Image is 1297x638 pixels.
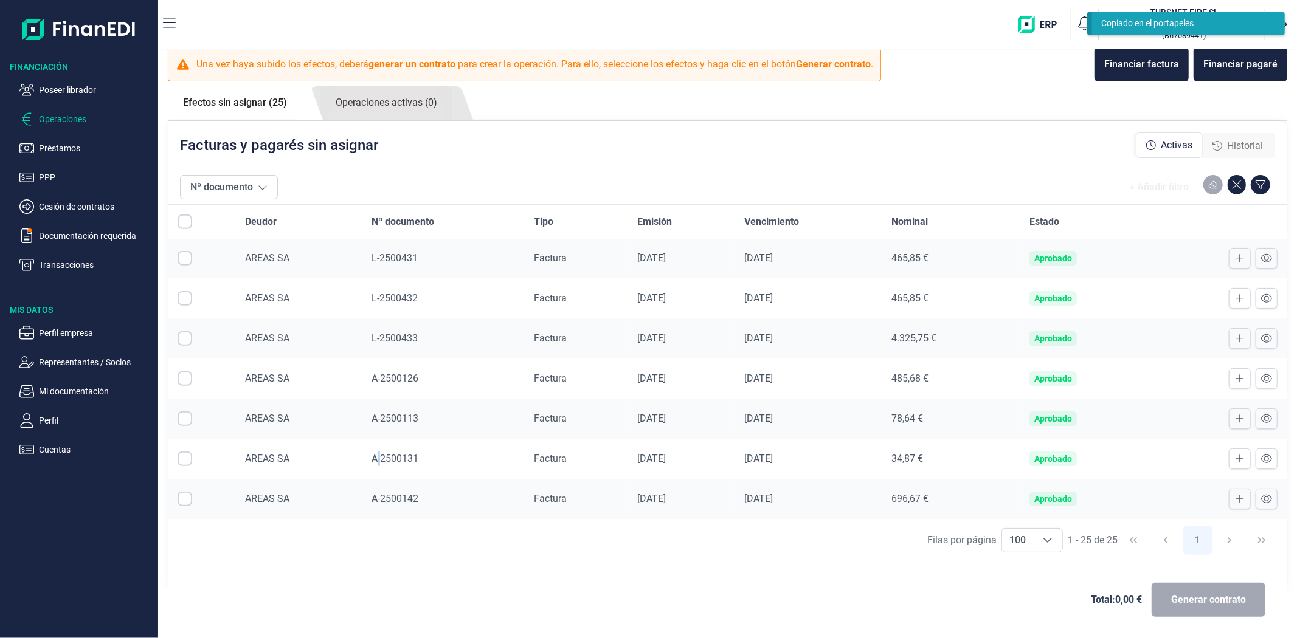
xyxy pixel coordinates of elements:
[637,252,725,264] div: [DATE]
[1029,214,1059,229] span: Estado
[22,10,136,49] img: Logo de aplicación
[19,413,153,428] button: Perfil
[245,214,277,229] span: Deudor
[19,141,153,156] button: Préstamos
[891,332,1011,345] div: 4.325,75 €
[637,292,725,304] div: [DATE]
[1247,526,1276,555] button: Last Page
[178,451,192,466] div: Row Selected null
[534,372,567,384] span: Factura
[637,413,725,425] div: [DATE]
[1104,57,1179,72] div: Financiar factura
[372,413,418,424] span: A-2500113
[196,57,873,72] p: Una vez haya subido los efectos, deberá para crear la operación. Para ello, seleccione los efecto...
[39,83,153,97] p: Poseer librador
[180,175,278,199] button: Nº documento
[245,292,289,304] span: AREAS SA
[744,332,872,345] div: [DATE]
[1215,526,1244,555] button: Next Page
[891,372,1011,385] div: 485,68 €
[372,372,418,384] span: A-2500126
[534,453,567,464] span: Factura
[39,413,153,428] p: Perfil
[19,83,153,97] button: Poseer librador
[180,135,378,155] p: Facturas y pagarés sin asignar
[372,332,418,344] span: L-2500433
[744,292,872,304] div: [DATE]
[19,442,153,457] button: Cuentas
[1033,529,1062,552] div: Choose
[1119,526,1148,555] button: First Page
[1136,132,1203,158] div: Activas
[19,384,153,399] button: Mi documentación
[39,228,153,243] p: Documentación requerida
[178,291,192,306] div: Row Selected null
[368,58,455,70] b: generar un contrato
[1104,6,1260,43] button: TUTUBSNET FIRE SL[PERSON_NAME] [PERSON_NAME](B67089441)
[1203,134,1273,158] div: Historial
[534,332,567,344] span: Factura
[320,86,452,120] a: Operaciones activas (0)
[1034,253,1072,263] div: Aprobado
[39,384,153,399] p: Mi documentación
[39,199,153,214] p: Cesión de contratos
[19,199,153,214] button: Cesión de contratos
[178,371,192,386] div: Row Selected null
[372,493,418,504] span: A-2500142
[372,292,418,304] span: L-2500432
[245,413,289,424] span: AREAS SA
[637,332,725,345] div: [DATE]
[372,252,418,264] span: L-2500431
[891,413,1011,425] div: 78,64 €
[1018,16,1066,33] img: erp
[39,258,153,272] p: Transacciones
[637,214,672,229] span: Emisión
[19,112,153,126] button: Operaciones
[1101,17,1267,30] div: Copiado en el portapeles
[744,214,799,229] span: Vencimiento
[1183,526,1212,555] button: Page 1
[178,331,192,346] div: Row Selected null
[19,326,153,340] button: Perfil empresa
[1034,374,1072,383] div: Aprobado
[178,211,192,225] div: Row Selected null
[245,493,289,504] span: AREAS SA
[1203,57,1278,72] div: Financiar pagaré
[1161,138,1192,153] span: Activas
[744,372,872,385] div: [DATE]
[245,332,289,344] span: AREAS SA
[927,533,997,547] div: Filas por página
[744,252,872,264] div: [DATE]
[1034,293,1072,303] div: Aprobado
[891,214,928,229] span: Nominal
[1194,47,1287,81] button: Financiar pagaré
[637,493,725,505] div: [DATE]
[637,453,725,465] div: [DATE]
[891,453,1011,465] div: 34,87 €
[19,258,153,272] button: Transacciones
[1034,494,1072,504] div: Aprobado
[534,292,567,304] span: Factura
[534,252,567,264] span: Factura
[1002,529,1033,552] span: 100
[1034,414,1072,424] div: Aprobado
[637,372,725,385] div: [DATE]
[178,251,192,266] div: Row Selected null
[1227,139,1263,153] span: Historial
[245,372,289,384] span: AREAS SA
[1091,592,1142,607] span: Total: 0,00 €
[534,413,567,424] span: Factura
[891,252,1011,264] div: 465,85 €
[39,442,153,457] p: Cuentas
[39,170,153,185] p: PPP
[168,86,302,119] a: Efectos sin asignar (25)
[1128,6,1240,18] h3: TUBSNET FIRE SL
[245,453,289,464] span: AREAS SA
[891,292,1011,304] div: 465,85 €
[744,493,872,505] div: [DATE]
[245,252,289,264] span: AREAS SA
[1034,454,1072,464] div: Aprobado
[1068,535,1118,545] span: 1 - 25 de 25
[39,141,153,156] p: Préstamos
[1151,526,1180,555] button: Previous Page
